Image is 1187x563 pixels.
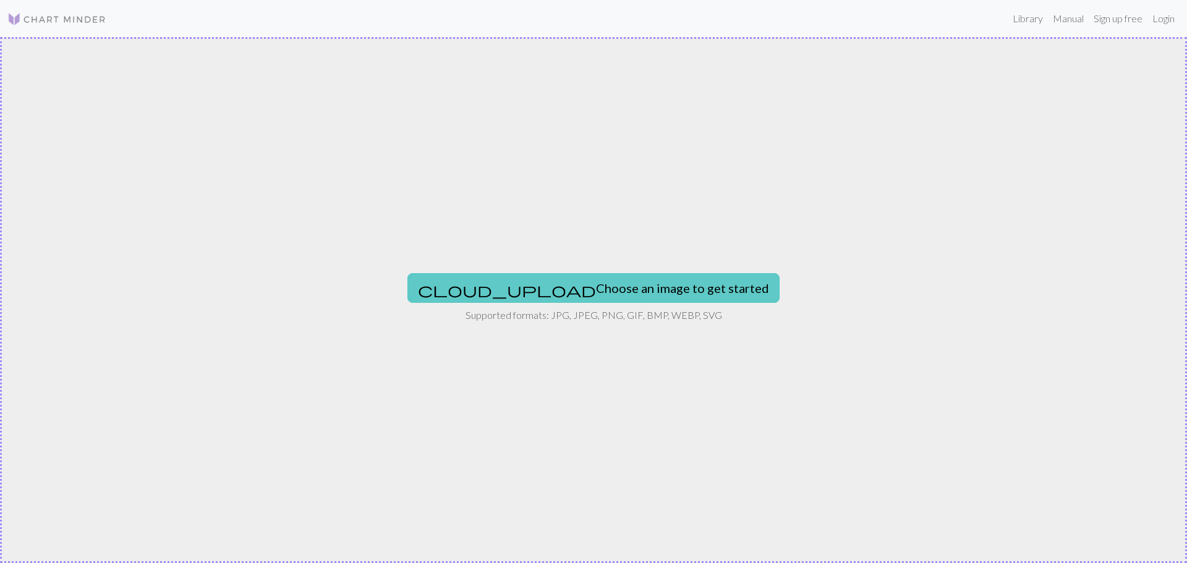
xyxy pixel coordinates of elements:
[1008,6,1048,31] a: Library
[466,308,722,323] p: Supported formats: JPG, JPEG, PNG, GIF, BMP, WEBP, SVG
[1147,6,1180,31] a: Login
[418,281,596,298] span: cloud_upload
[1048,6,1089,31] a: Manual
[407,273,780,303] button: Choose an image to get started
[1089,6,1147,31] a: Sign up free
[7,12,106,27] img: Logo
